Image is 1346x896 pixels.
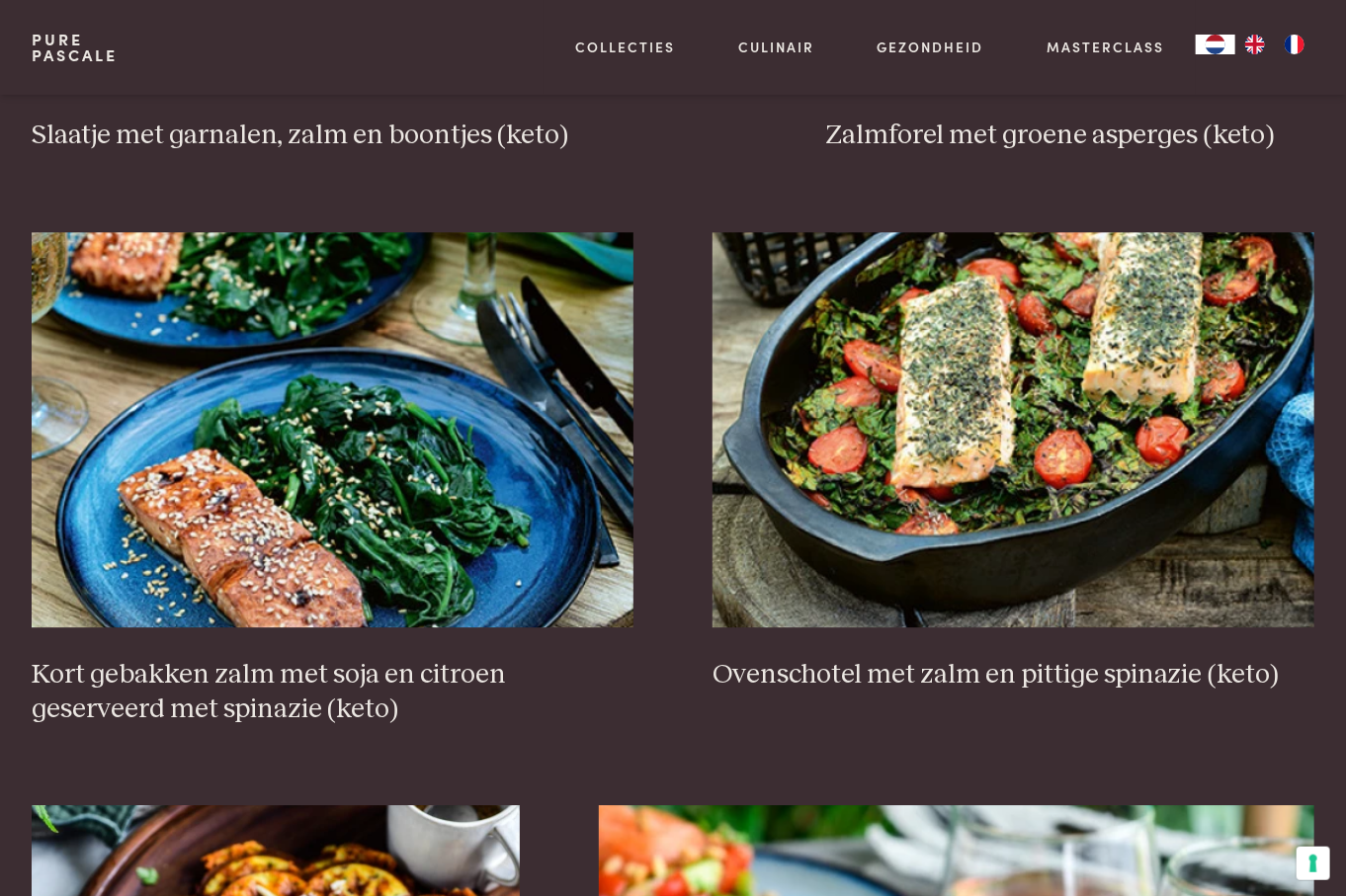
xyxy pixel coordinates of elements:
[1196,35,1314,54] aside: Language selected: Nederlands
[878,37,984,57] a: Gezondheid
[738,37,814,57] a: Culinair
[32,119,747,153] h3: Slaatje met garnalen, zalm en boontjes (keto)
[713,232,1314,692] a: Ovenschotel met zalm en pittige spinazie (keto) Ovenschotel met zalm en pittige spinazie (keto)
[1196,35,1235,54] div: Language
[32,232,633,627] img: Kort gebakken zalm met soja en citroen geserveerd met spinazie (keto)
[1047,37,1164,57] a: Masterclass
[32,658,633,726] h3: Kort gebakken zalm met soja en citroen geserveerd met spinazie (keto)
[713,658,1314,692] h3: Ovenschotel met zalm en pittige spinazie (keto)
[32,32,118,63] a: PurePascale
[1235,35,1275,54] a: EN
[1235,35,1314,54] ul: Language list
[1196,35,1235,54] a: NL
[1297,847,1330,880] button: Uw voorkeuren voor toestemming voor trackingtechnologieën
[713,232,1314,627] img: Ovenschotel met zalm en pittige spinazie (keto)
[826,119,1314,153] h3: Zalmforel met groene asperges (keto)
[1275,35,1314,54] a: FR
[32,232,633,727] a: Kort gebakken zalm met soja en citroen geserveerd met spinazie (keto) Kort gebakken zalm met soja...
[575,37,675,57] a: Collecties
